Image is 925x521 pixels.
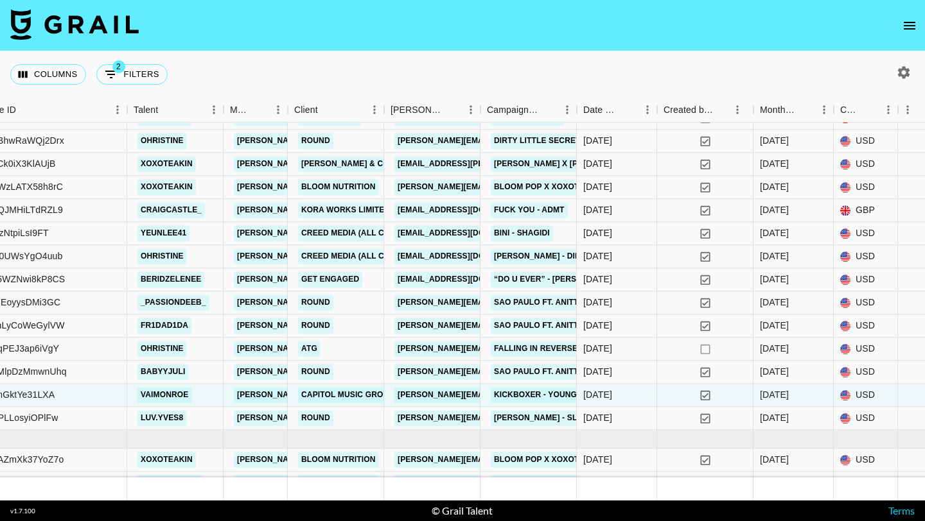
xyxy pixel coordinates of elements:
[394,387,604,403] a: [PERSON_NAME][EMAIL_ADDRESS][DOMAIN_NAME]
[760,366,789,379] div: Jul '25
[834,407,898,430] div: USD
[112,60,125,73] span: 2
[298,133,333,149] a: Round
[137,156,196,172] a: xoxoteakin
[583,227,612,240] div: 14/07/2025
[834,176,898,199] div: USD
[583,98,620,123] div: Date Created
[760,477,789,490] div: Aug '25
[491,295,660,311] a: Sao Paulo Ft. Anitta - [PERSON_NAME]
[491,133,707,149] a: Dirty Little Secret - The All American Rejects
[288,98,384,123] div: Client
[834,153,898,176] div: USD
[834,448,898,472] div: USD
[298,387,397,403] a: Capitol Music Group
[491,475,648,491] a: Bloom Colostrum x Zohrastacey
[815,100,834,119] button: Menu
[298,225,432,241] a: Creed Media (All Campaigns)
[760,273,789,286] div: Jul '25
[137,452,196,468] a: xoxoteakin
[760,296,789,309] div: Jul '25
[298,156,410,172] a: [PERSON_NAME] & Co LLC
[234,410,509,426] a: [PERSON_NAME][EMAIL_ADDRESS][PERSON_NAME][DOMAIN_NAME]
[898,100,917,119] button: Menu
[834,130,898,153] div: USD
[391,98,443,123] div: [PERSON_NAME]
[760,112,789,124] div: Jul '25
[234,271,509,287] a: [PERSON_NAME][EMAIL_ADDRESS][PERSON_NAME][DOMAIN_NAME]
[888,504,915,517] a: Terms
[298,271,362,287] a: Get Engaged
[491,364,660,380] a: Sao Paulo Ft. Anitta - [PERSON_NAME]
[558,100,577,119] button: Menu
[760,250,789,263] div: Jul '25
[394,271,538,287] a: [EMAIL_ADDRESS][DOMAIN_NAME]
[620,101,638,119] button: Sort
[834,291,898,314] div: USD
[714,101,732,119] button: Sort
[137,410,186,426] a: luv.yves8
[583,454,612,466] div: 16/07/2025
[234,318,509,334] a: [PERSON_NAME][EMAIL_ADDRESS][PERSON_NAME][DOMAIN_NAME]
[760,454,789,466] div: Aug '25
[394,295,604,311] a: [PERSON_NAME][EMAIL_ADDRESS][DOMAIN_NAME]
[234,133,509,149] a: [PERSON_NAME][EMAIL_ADDRESS][PERSON_NAME][DOMAIN_NAME]
[760,98,797,123] div: Month Due
[583,112,612,124] div: 19/07/2025
[491,452,644,468] a: Bloom Pop x Xoxoteakin Month 2
[583,343,612,355] div: 08/07/2025
[583,204,612,217] div: 28/07/2025
[137,110,191,126] a: fr1dad1da
[491,179,644,195] a: Bloom Pop x Xoxoteakin Month 1
[137,295,209,311] a: _passiondeeb_
[204,100,224,119] button: Menu
[298,475,379,491] a: Bloom Nutrition
[137,225,189,241] a: yeunlee41
[298,410,333,426] a: Round
[394,179,604,195] a: [PERSON_NAME][EMAIL_ADDRESS][DOMAIN_NAME]
[394,341,604,357] a: [PERSON_NAME][EMAIL_ADDRESS][DOMAIN_NAME]
[234,225,509,241] a: [PERSON_NAME][EMAIL_ADDRESS][PERSON_NAME][DOMAIN_NAME]
[491,202,568,218] a: Fuck You - ADMT
[760,343,789,355] div: Jul '25
[834,337,898,361] div: USD
[491,110,564,126] a: Jellyous - ILLIT
[760,227,789,240] div: Jul '25
[664,98,714,123] div: Created by Grail Team
[583,366,612,379] div: 24/07/2025
[834,245,898,268] div: USD
[487,98,540,123] div: Campaign (Type)
[834,222,898,245] div: USD
[137,248,187,264] a: ohristine
[137,341,187,357] a: ohristine
[134,98,158,123] div: Talent
[298,364,333,380] a: Round
[491,271,621,287] a: “Do U Ever” - [PERSON_NAME]
[897,13,922,38] button: open drawer
[127,98,224,123] div: Talent
[394,202,538,218] a: [EMAIL_ADDRESS][DOMAIN_NAME]
[480,98,577,123] div: Campaign (Type)
[137,271,204,287] a: beridzelenee
[16,101,34,119] button: Sort
[234,202,509,218] a: [PERSON_NAME][EMAIL_ADDRESS][PERSON_NAME][DOMAIN_NAME]
[394,156,604,172] a: [EMAIL_ADDRESS][PERSON_NAME][DOMAIN_NAME]
[234,179,509,195] a: [PERSON_NAME][EMAIL_ADDRESS][PERSON_NAME][DOMAIN_NAME]
[577,98,657,123] div: Date Created
[298,341,321,357] a: ATG
[394,248,538,264] a: [EMAIL_ADDRESS][DOMAIN_NAME]
[394,410,604,426] a: [PERSON_NAME][EMAIL_ADDRESS][DOMAIN_NAME]
[365,100,384,119] button: Menu
[583,296,612,309] div: 21/07/2025
[583,477,612,490] div: 16/07/2025
[491,341,740,357] a: Falling In Reverse - "[DEMOGRAPHIC_DATA] Is A Weapon"
[251,101,269,119] button: Sort
[394,364,604,380] a: [PERSON_NAME][EMAIL_ADDRESS][DOMAIN_NAME]
[760,412,789,425] div: Jul '25
[443,101,461,119] button: Sort
[298,110,361,126] a: Flighthouse
[638,100,657,119] button: Menu
[394,452,604,468] a: [PERSON_NAME][EMAIL_ADDRESS][DOMAIN_NAME]
[10,9,139,40] img: Grail Talent
[234,341,509,357] a: [PERSON_NAME][EMAIL_ADDRESS][PERSON_NAME][DOMAIN_NAME]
